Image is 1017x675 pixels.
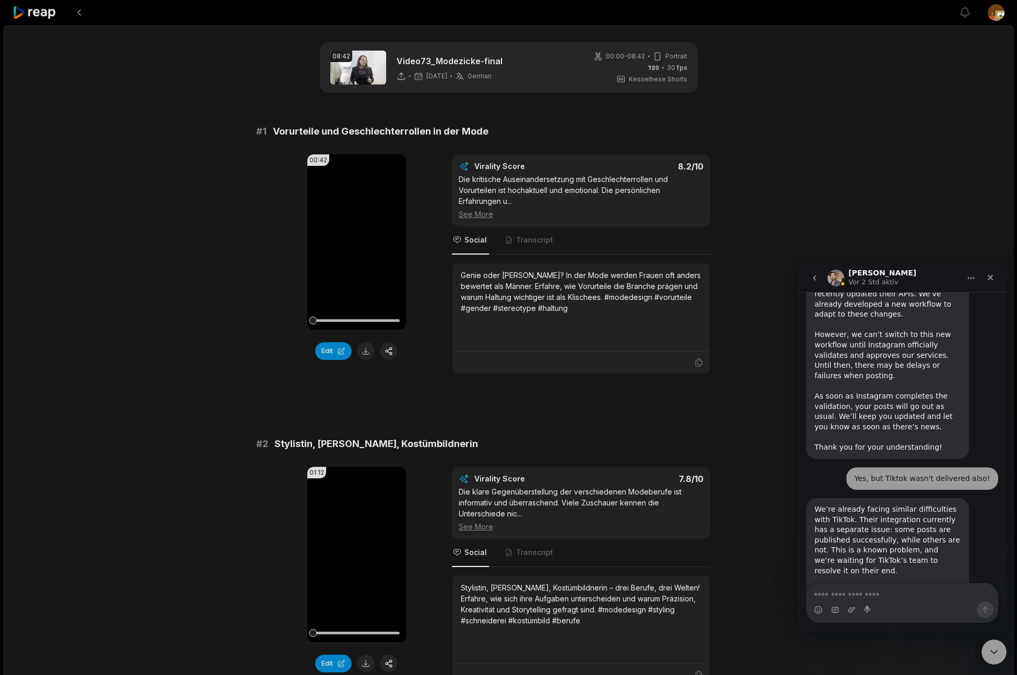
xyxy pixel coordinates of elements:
[452,226,710,255] nav: Tabs
[315,655,352,672] button: Edit
[66,342,75,350] button: Start recording
[426,72,447,80] span: [DATE]
[452,539,710,567] nav: Tabs
[798,264,1007,631] iframe: Intercom live chat
[982,640,1007,665] iframe: Intercom live chat
[629,75,687,84] span: Kesselhexe Shorts
[307,154,406,330] video: Your browser does not support mp4 format.
[591,161,703,172] div: 8.2 /10
[8,234,171,369] div: We’re already facing similar difficulties with TikTok. Their integration currently has a separate...
[461,270,701,314] div: Genie oder [PERSON_NAME]? In der Mode werden Frauen oft anders bewertet als Männer. Erfahre, wie ...
[461,582,701,626] div: Stylistin, [PERSON_NAME], Kostümbildnerin – drei Berufe, drei Welten! Erfahre, wie sich ihre Aufg...
[474,161,587,172] div: Virality Score
[468,72,492,80] span: German
[606,52,645,61] span: 00:00 - 08:42
[459,486,703,532] div: Die klare Gegenüberstellung der verschiedenen Modeberufe ist informativ und überraschend. Viele Z...
[274,437,478,451] span: Stylistin, [PERSON_NAME], Kostümbildnerin
[50,342,58,350] button: Anhang hochladen
[256,124,267,139] span: # 1
[459,521,703,532] div: See More
[474,474,587,484] div: Virality Score
[464,235,487,245] span: Social
[677,64,687,71] span: fps
[8,234,200,392] div: Sam sagt…
[459,209,703,220] div: See More
[17,240,163,322] div: We’re already facing similar difficulties with TikTok. Their integration currently has a separate...
[459,174,703,220] div: Die kritische Auseinandersetzung mit Geschlechterrollen und Vorurteilen ist hochaktuell und emoti...
[667,63,687,73] span: 30
[665,52,687,61] span: Portrait
[330,51,352,62] div: 08:42
[256,437,268,451] span: # 2
[397,55,502,67] p: Video73_Modezicke-final
[33,342,41,350] button: GIF-Auswahl
[9,320,200,337] textarea: Nachricht senden...
[516,547,553,558] span: Transcript
[273,124,488,139] span: Vorurteile und Geschlechterrollen in der Mode
[179,337,196,354] button: Sende eine Nachricht…
[307,467,406,642] video: Your browser does not support mp4 format.
[464,547,487,558] span: Social
[16,342,25,350] button: Emoji-Auswahl
[516,235,553,245] span: Transcript
[315,342,352,360] button: Edit
[591,474,703,484] div: 7.8 /10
